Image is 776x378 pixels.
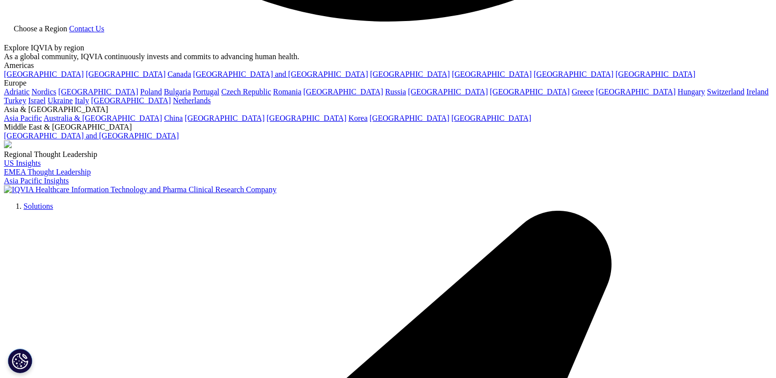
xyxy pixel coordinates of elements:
[678,88,705,96] a: Hungary
[167,70,191,78] a: Canada
[24,202,53,210] a: Solutions
[534,70,613,78] a: [GEOGRAPHIC_DATA]
[44,114,162,122] a: Australia & [GEOGRAPHIC_DATA]
[4,105,772,114] div: Asia & [GEOGRAPHIC_DATA]
[490,88,570,96] a: [GEOGRAPHIC_DATA]
[193,70,368,78] a: [GEOGRAPHIC_DATA] and [GEOGRAPHIC_DATA]
[58,88,138,96] a: [GEOGRAPHIC_DATA]
[31,88,56,96] a: Nordics
[185,114,264,122] a: [GEOGRAPHIC_DATA]
[451,114,531,122] a: [GEOGRAPHIC_DATA]
[4,114,42,122] a: Asia Pacific
[615,70,695,78] a: [GEOGRAPHIC_DATA]
[370,114,449,122] a: [GEOGRAPHIC_DATA]
[349,114,368,122] a: Korea
[385,88,406,96] a: Russia
[140,88,162,96] a: Poland
[86,70,165,78] a: [GEOGRAPHIC_DATA]
[164,114,183,122] a: China
[8,349,32,373] button: Cookies Settings
[267,114,347,122] a: [GEOGRAPHIC_DATA]
[747,88,769,96] a: Ireland
[4,159,41,167] a: US Insights
[4,140,12,148] img: 2093_analyzing-data-using-big-screen-display-and-laptop.png
[304,88,383,96] a: [GEOGRAPHIC_DATA]
[4,150,772,159] div: Regional Thought Leadership
[572,88,594,96] a: Greece
[370,70,450,78] a: [GEOGRAPHIC_DATA]
[4,177,69,185] a: Asia Pacific Insights
[173,96,211,105] a: Netherlands
[4,168,91,176] a: EMEA Thought Leadership
[4,88,29,96] a: Adriatic
[164,88,191,96] a: Bulgaria
[4,123,772,132] div: Middle East & [GEOGRAPHIC_DATA]
[4,44,772,52] div: Explore IQVIA by region
[47,96,73,105] a: Ukraine
[14,24,67,33] span: Choose a Region
[4,61,772,70] div: Americas
[452,70,532,78] a: [GEOGRAPHIC_DATA]
[4,185,277,194] img: IQVIA Healthcare Information Technology and Pharma Clinical Research Company
[4,70,84,78] a: [GEOGRAPHIC_DATA]
[707,88,744,96] a: Switzerland
[75,96,89,105] a: Italy
[408,88,488,96] a: [GEOGRAPHIC_DATA]
[69,24,104,33] a: Contact Us
[4,52,772,61] div: As a global community, IQVIA continuously invests and commits to advancing human health.
[273,88,302,96] a: Romania
[4,96,26,105] a: Turkey
[91,96,171,105] a: [GEOGRAPHIC_DATA]
[4,132,179,140] a: [GEOGRAPHIC_DATA] and [GEOGRAPHIC_DATA]
[221,88,271,96] a: Czech Republic
[4,79,772,88] div: Europe
[193,88,219,96] a: Portugal
[28,96,46,105] a: Israel
[596,88,676,96] a: [GEOGRAPHIC_DATA]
